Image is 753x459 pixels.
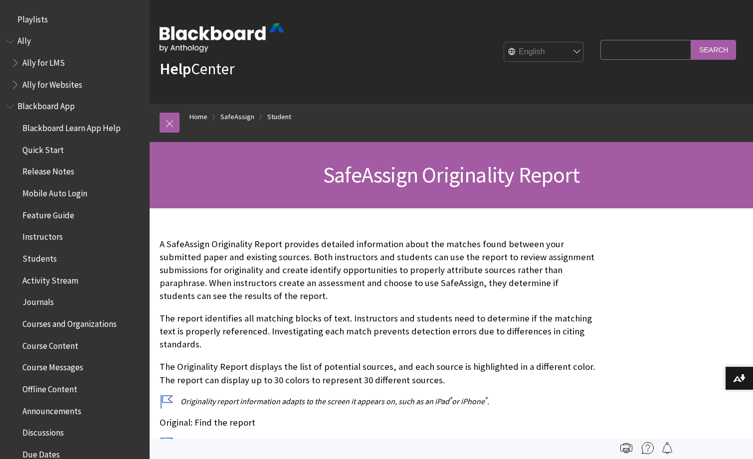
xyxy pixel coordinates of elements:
span: Playlists [17,11,48,24]
p: A SafeAssign Originality Report provides detailed information about the matches found between you... [160,238,595,303]
span: Course Messages [22,359,83,373]
span: Courses and Organizations [22,315,117,329]
img: Blackboard by Anthology [160,23,284,52]
sup: ® [485,395,487,403]
span: Mobile Auto Login [22,185,87,198]
p: The Originality Report displays the list of potential sources, and each source is highlighted in ... [160,360,595,386]
a: SafeAssign [220,111,254,123]
nav: Book outline for Playlists [6,11,144,28]
sup: ® [449,395,452,403]
nav: Book outline for Anthology Ally Help [6,33,144,93]
p: The report identifies all matching blocks of text. Instructors and students need to determine if ... [160,312,595,351]
span: Discussions [22,424,64,438]
img: Print [620,442,632,454]
a: HelpCenter [160,59,234,79]
span: Activity Stream [22,272,78,286]
span: Journals [22,294,54,307]
span: Ally for Websites [22,76,82,90]
span: Students [22,250,57,264]
span: Quick Start [22,142,64,155]
span: Feature Guide [22,207,74,220]
span: Release Notes [22,163,74,177]
span: Instructors [22,229,63,242]
span: Blackboard Learn App Help [22,120,121,133]
strong: Help [160,59,191,79]
span: Course Content [22,337,78,351]
p: Original: Find the report [160,416,595,429]
span: Ally [17,33,31,46]
span: Offline Content [22,381,77,394]
a: Student [267,111,291,123]
select: Site Language Selector [504,42,584,62]
a: Home [189,111,207,123]
span: Ally for LMS [22,54,65,68]
span: SafeAssign Originality Report [323,161,579,188]
span: Blackboard App [17,98,75,112]
p: Originality report information adapts to the screen it appears on, such as an iPad or iPhone . [160,396,595,407]
input: Search [691,40,736,59]
img: Follow this page [661,442,673,454]
img: More help [642,442,654,454]
span: Announcements [22,403,81,416]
